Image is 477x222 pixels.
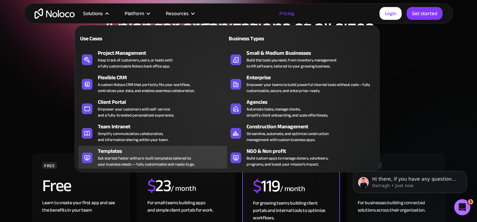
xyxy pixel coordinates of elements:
[78,121,227,144] a: Team IntranetSimplify communication, collaboration,and information sharing within your team.
[247,106,328,118] div: Automate tasks, manage clients, simplify client onboarding, and scale effortlessly.
[454,199,470,215] iframe: Intercom live chat
[42,177,71,194] h2: Free
[98,49,230,57] div: Project Management
[247,98,379,106] div: Agencies
[78,72,227,95] a: Flexible CRMA custom Noloco CRM that perfectly fits your workflow,centralizes your data, and enab...
[247,155,328,167] div: Build custom apps to manage donors, volunteers, programs, and boost your mission’s impact.
[75,16,380,172] nav: Solutions
[247,147,379,155] div: NGO & Non profit
[343,157,477,204] iframe: Intercom notifications message
[227,35,299,43] div: Business Types
[166,9,189,18] div: Resources
[247,74,379,82] div: Enterprise
[78,48,227,71] a: Project ManagementKeep track of customers, users, or leads witha fully customizable Noloco back o...
[247,49,379,57] div: Small & Medium Businesses
[147,170,156,202] span: $
[98,74,230,82] div: Flexible CRM
[98,57,173,69] div: Keep track of customers, users, or leads with a fully customizable Noloco back office app.
[380,7,402,20] a: Login
[253,178,280,194] h2: 119
[98,106,174,118] div: Empower your customers with self-service and a fully-branded personalized experience.
[227,48,376,71] a: Small & Medium BusinessesBuild the tools you need, from inventory managementto HR software, tailo...
[147,177,171,194] h2: 23
[78,35,150,43] div: Use Cases
[280,184,305,194] div: / month
[35,8,75,19] a: home
[247,57,337,69] div: Build the tools you need, from inventory management to HR software, tailored to your growing busi...
[253,170,261,202] span: $
[83,9,103,18] div: Solutions
[407,7,442,20] a: Get started
[227,121,376,144] a: Construction ManagementStreamline, automate, and optimize constructionmanagement with custom busi...
[116,9,157,18] div: Platform
[247,131,329,143] div: Streamline, automate, and optimize construction management with custom business apps.
[227,146,376,169] a: NGO & Non profitBuild custom apps to manage donors, volunteers,programs, and boost your mission’s...
[157,9,202,18] div: Resources
[42,162,57,169] div: FREE
[171,183,196,194] div: / month
[125,9,144,18] div: Platform
[468,199,473,205] span: 1
[31,17,446,37] h1: A plan for organizations of all sizes
[227,72,376,95] a: EnterpriseEmpower your teams to build powerful internal tools without code—fully customizable, se...
[98,131,168,143] div: Simplify communication, collaboration, and information sharing within your team.
[78,97,227,120] a: Client PortalEmpower your customers with self-serviceand a fully-branded personalized experience.
[227,31,376,46] a: Business Types
[75,9,116,18] div: Solutions
[271,9,302,18] a: Pricing
[227,97,376,120] a: AgenciesAutomate tasks, manage clients,simplify client onboarding, and scale effortlessly.
[98,147,230,155] div: Templates
[98,155,195,167] div: Get started faster with pre-built templates tailored to your business needs — fully customizable ...
[98,123,230,131] div: Team Intranet
[247,82,372,94] div: Empower your teams to build powerful internal tools without code—fully customizable, secure, and ...
[247,123,379,131] div: Construction Management
[98,98,230,106] div: Client Portal
[78,146,227,169] a: TemplatesGet started faster with pre-built templates tailored toyour business needs — fully custo...
[78,31,227,46] a: Use Cases
[98,82,195,94] div: A custom Noloco CRM that perfectly fits your workflow, centralizes your data, and enables seamles...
